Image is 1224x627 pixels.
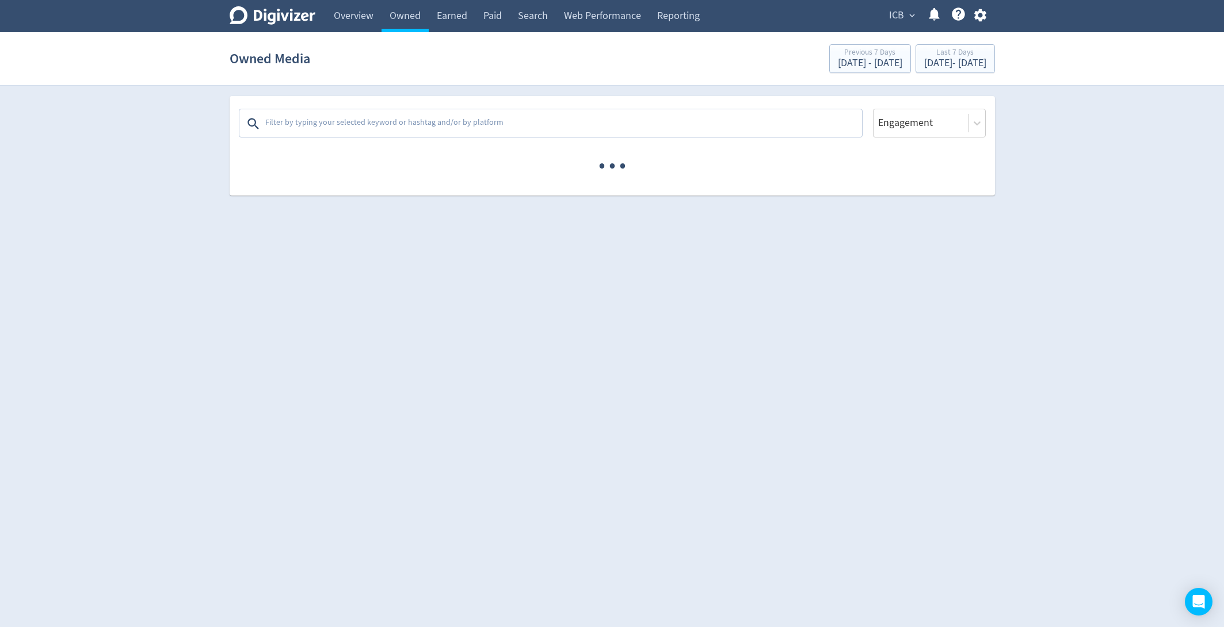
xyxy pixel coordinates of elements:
[230,40,310,77] h1: Owned Media
[885,6,918,25] button: ICB
[829,44,911,73] button: Previous 7 Days[DATE] - [DATE]
[924,58,986,68] div: [DATE] - [DATE]
[838,58,902,68] div: [DATE] - [DATE]
[924,48,986,58] div: Last 7 Days
[607,137,617,196] span: ·
[907,10,917,21] span: expand_more
[889,6,904,25] span: ICB
[838,48,902,58] div: Previous 7 Days
[1185,588,1212,615] div: Open Intercom Messenger
[916,44,995,73] button: Last 7 Days[DATE]- [DATE]
[597,137,607,196] span: ·
[617,137,628,196] span: ·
